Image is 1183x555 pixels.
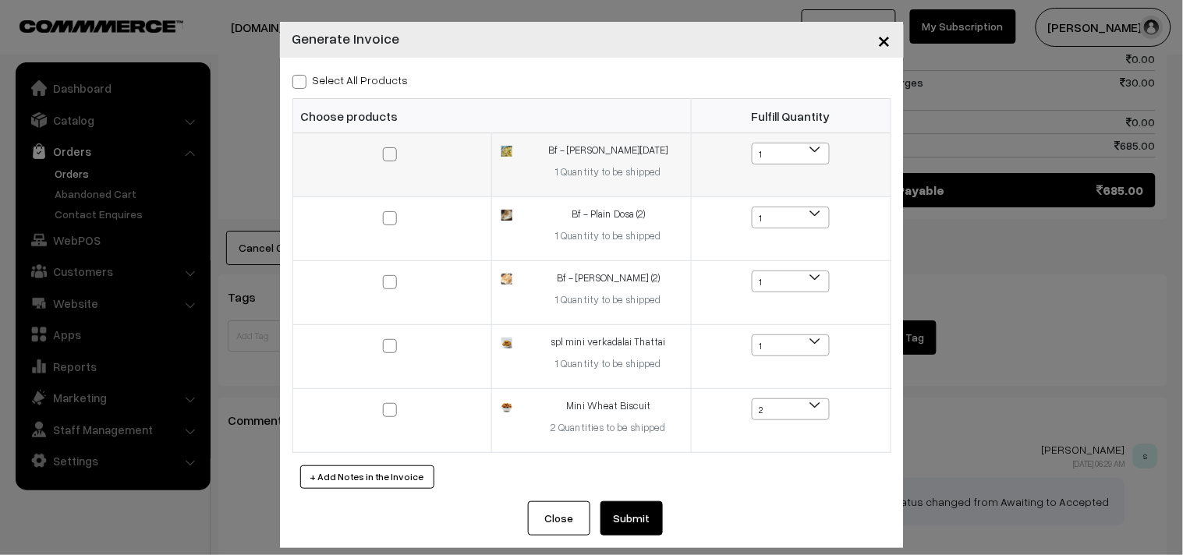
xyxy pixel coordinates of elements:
span: 1 [752,207,830,228]
h4: Generate Invoice [292,28,400,49]
span: 2 [752,398,830,420]
button: Close [528,501,590,536]
div: Bf - [PERSON_NAME][DATE] [536,143,682,158]
th: Choose products [292,99,691,133]
div: Bf - [PERSON_NAME] (2) [536,270,682,286]
div: 1 Quantity to be shipped [536,164,682,180]
div: 1 Quantity to be shipped [536,356,682,372]
span: 1 [753,335,829,357]
span: 1 [753,143,829,165]
div: spl mini verkadalai Thattai [536,334,682,350]
label: Select all Products [292,72,409,88]
span: 1 [752,143,830,164]
div: 2 Quantities to be shipped [536,420,682,436]
div: Bf - Plain Dosa (2) [536,207,682,222]
span: 1 [753,271,829,293]
span: 1 [753,207,829,229]
span: 1 [752,270,830,292]
img: 16816420077002ghee-dosa.jpg [501,274,512,284]
th: Fulfill Quantity [691,99,891,133]
div: 1 Quantity to be shipped [536,228,682,244]
img: 17496549481425Bombay-Labari-Website.jpg [501,401,512,412]
div: Mini Wheat Biscuit [536,398,682,414]
span: 2 [753,399,829,421]
div: 1 Quantity to be shipped [536,292,682,308]
img: 16860413749500Dosa1.jpg [501,210,512,220]
img: 17439290386980Pongal.jpg [501,146,512,156]
span: 1 [752,334,830,356]
span: × [878,25,891,54]
img: 17496545854738Verkadalai-Thattai-Wepsite1.jpg [501,338,512,348]
button: + Add Notes in the Invoice [300,465,434,489]
button: Submit [600,501,663,536]
button: Close [866,16,904,64]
